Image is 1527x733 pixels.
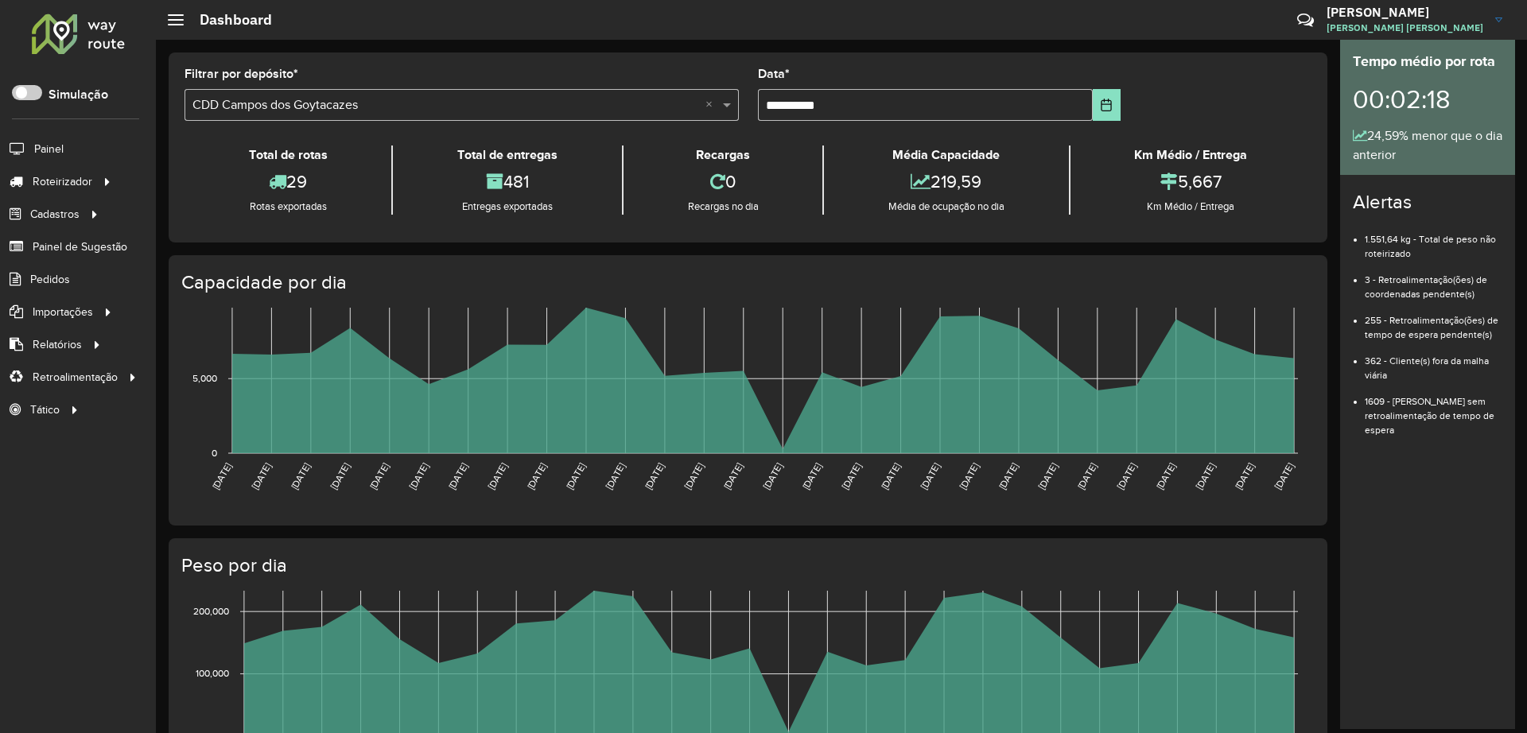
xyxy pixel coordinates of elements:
[407,461,430,491] text: [DATE]
[721,461,744,491] text: [DATE]
[397,165,617,199] div: 481
[250,461,273,491] text: [DATE]
[1353,126,1502,165] div: 24,59% menor que o dia anterior
[1353,191,1502,214] h4: Alertas
[879,461,902,491] text: [DATE]
[828,145,1064,165] div: Média Capacidade
[1154,461,1177,491] text: [DATE]
[33,336,82,353] span: Relatórios
[193,606,229,616] text: 200,000
[1365,342,1502,382] li: 362 - Cliente(s) fora da malha viária
[33,304,93,320] span: Importações
[181,271,1311,294] h4: Capacidade por dia
[525,461,548,491] text: [DATE]
[828,199,1064,215] div: Média de ocupação no dia
[1075,461,1098,491] text: [DATE]
[192,373,217,383] text: 5,000
[828,165,1064,199] div: 219,59
[33,369,118,386] span: Retroalimentação
[49,85,108,104] label: Simulação
[188,145,387,165] div: Total de rotas
[997,461,1020,491] text: [DATE]
[210,461,233,491] text: [DATE]
[486,461,509,491] text: [DATE]
[1194,461,1217,491] text: [DATE]
[1353,51,1502,72] div: Tempo médio por rota
[185,64,298,83] label: Filtrar por depósito
[1327,21,1483,35] span: [PERSON_NAME] [PERSON_NAME]
[1074,199,1307,215] div: Km Médio / Entrega
[1115,461,1138,491] text: [DATE]
[181,554,1311,577] h4: Peso por dia
[800,461,823,491] text: [DATE]
[30,401,60,418] span: Tático
[30,271,70,288] span: Pedidos
[1233,461,1256,491] text: [DATE]
[184,11,272,29] h2: Dashboard
[564,461,587,491] text: [DATE]
[682,461,705,491] text: [DATE]
[628,145,818,165] div: Recargas
[1093,89,1121,121] button: Choose Date
[33,239,127,255] span: Painel de Sugestão
[1353,72,1502,126] div: 00:02:18
[918,461,941,491] text: [DATE]
[33,173,92,190] span: Roteirizador
[604,461,627,491] text: [DATE]
[367,461,390,491] text: [DATE]
[761,461,784,491] text: [DATE]
[34,141,64,157] span: Painel
[1036,461,1059,491] text: [DATE]
[328,461,352,491] text: [DATE]
[1074,145,1307,165] div: Km Médio / Entrega
[1365,220,1502,261] li: 1.551,64 kg - Total de peso não roteirizado
[289,461,312,491] text: [DATE]
[1074,165,1307,199] div: 5,667
[1288,3,1323,37] a: Contato Rápido
[1327,5,1483,20] h3: [PERSON_NAME]
[628,165,818,199] div: 0
[397,199,617,215] div: Entregas exportadas
[212,448,217,458] text: 0
[397,145,617,165] div: Total de entregas
[446,461,469,491] text: [DATE]
[1272,461,1296,491] text: [DATE]
[840,461,863,491] text: [DATE]
[30,206,80,223] span: Cadastros
[188,165,387,199] div: 29
[628,199,818,215] div: Recargas no dia
[1365,382,1502,437] li: 1609 - [PERSON_NAME] sem retroalimentação de tempo de espera
[1365,301,1502,342] li: 255 - Retroalimentação(ões) de tempo de espera pendente(s)
[643,461,666,491] text: [DATE]
[196,669,229,679] text: 100,000
[958,461,981,491] text: [DATE]
[1365,261,1502,301] li: 3 - Retroalimentação(ões) de coordenadas pendente(s)
[188,199,387,215] div: Rotas exportadas
[758,64,790,83] label: Data
[705,95,719,114] span: Clear all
